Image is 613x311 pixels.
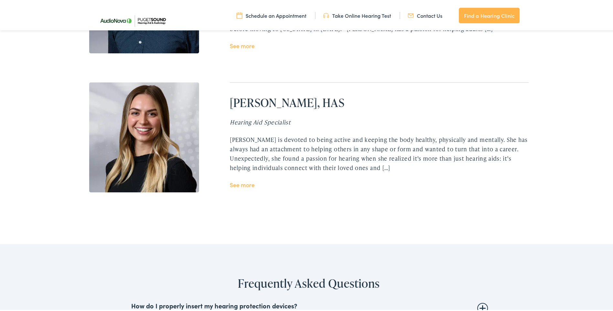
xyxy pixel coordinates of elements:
h2: Frequently Asked Questions [25,275,593,289]
img: utility icon [408,11,414,18]
h2: [PERSON_NAME], HAS [230,94,529,108]
a: See more [230,40,255,48]
a: Take Online Hearing Test [323,11,391,18]
a: See more [230,179,255,188]
i: Hearing Aid Specialist [230,117,291,125]
div: [PERSON_NAME] is devoted to being active and keeping the body healthy, physically and mentally. S... [230,134,529,171]
a: Find a Hearing Clinic [459,6,520,22]
a: Contact Us [408,11,442,18]
summary: How do I properly insert my hearing protection devices? [131,300,487,308]
img: utility icon [323,11,329,18]
a: Schedule an Appointment [237,11,306,18]
img: utility icon [237,11,242,18]
img: Lauren Swanson, Hearing Aid Specialist at Puget Sound Hearing in Tacoma, WA. [89,81,199,191]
